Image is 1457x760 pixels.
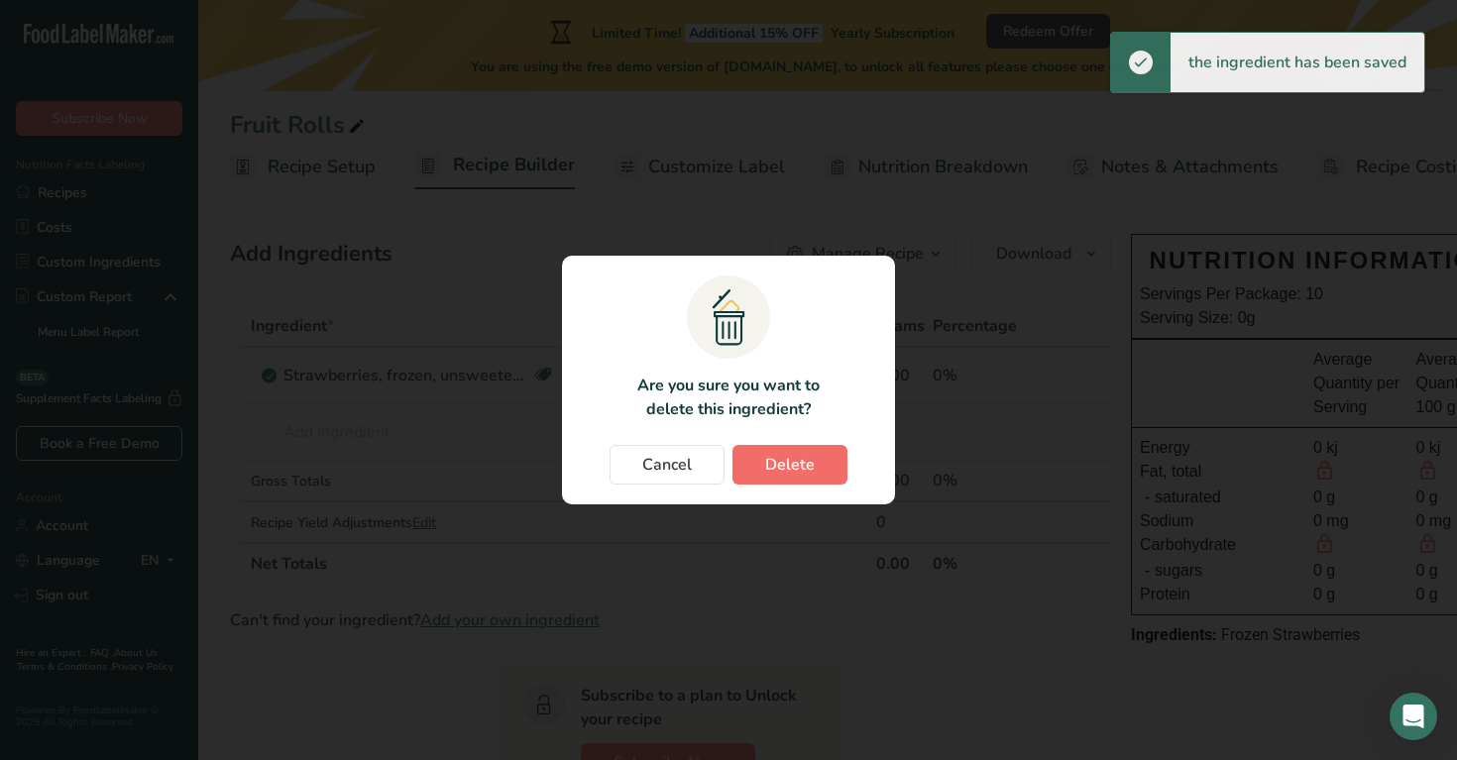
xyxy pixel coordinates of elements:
div: Open Intercom Messenger [1390,693,1437,740]
span: Delete [765,453,815,477]
button: Cancel [610,445,725,485]
span: Cancel [642,453,692,477]
p: Are you sure you want to delete this ingredient? [625,374,831,421]
button: Delete [732,445,847,485]
div: the ingredient has been saved [1171,33,1424,92]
